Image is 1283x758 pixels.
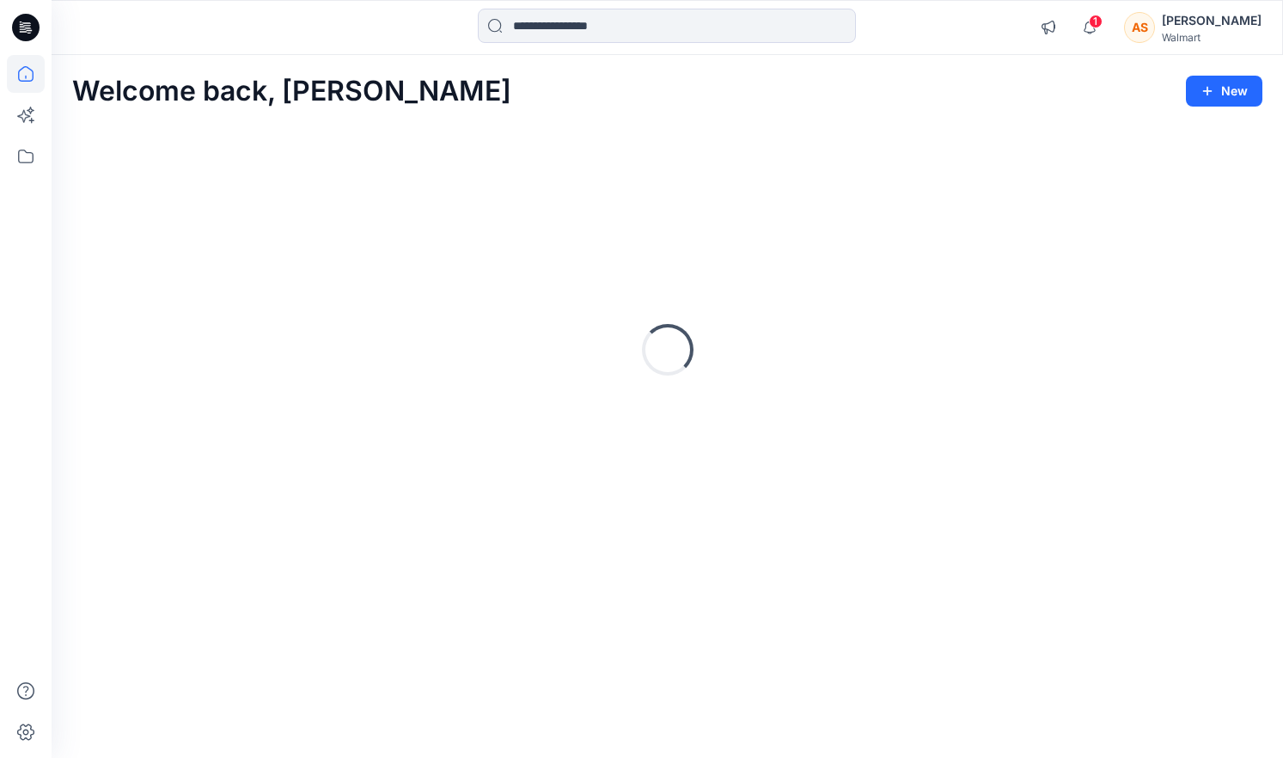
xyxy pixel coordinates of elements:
div: [PERSON_NAME] [1162,10,1262,31]
h2: Welcome back, [PERSON_NAME] [72,76,511,107]
button: New [1186,76,1262,107]
div: AS [1124,12,1155,43]
span: 1 [1089,15,1103,28]
div: Walmart [1162,31,1262,44]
